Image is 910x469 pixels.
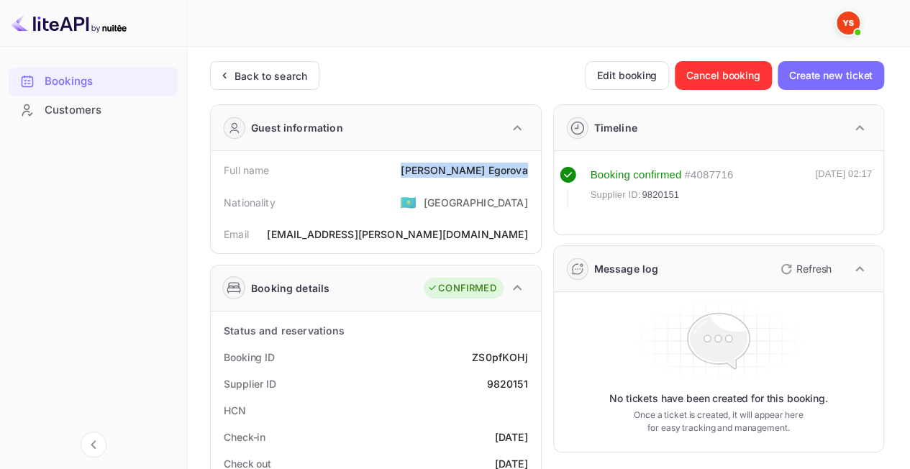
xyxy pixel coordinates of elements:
[224,350,275,365] div: Booking ID
[9,96,178,123] a: Customers
[224,323,345,338] div: Status and reservations
[400,189,417,215] span: United States
[9,68,178,94] a: Bookings
[609,391,828,406] p: No tickets have been created for this booking.
[631,409,806,434] p: Once a ticket is created, it will appear here for easy tracking and management.
[251,281,329,296] div: Booking details
[424,195,528,210] div: [GEOGRAPHIC_DATA]
[224,403,246,418] div: HCN
[778,61,884,90] button: Create new ticket
[9,96,178,124] div: Customers
[251,120,343,135] div: Guest information
[267,227,527,242] div: [EMAIL_ADDRESS][PERSON_NAME][DOMAIN_NAME]
[224,195,276,210] div: Nationality
[486,376,527,391] div: 9820151
[684,167,733,183] div: # 4087716
[224,227,249,242] div: Email
[594,120,637,135] div: Timeline
[675,61,772,90] button: Cancel booking
[642,188,679,202] span: 9820151
[224,376,276,391] div: Supplier ID
[224,429,265,445] div: Check-in
[594,261,659,276] div: Message log
[235,68,307,83] div: Back to search
[472,350,527,365] div: ZS0pfKOHj
[796,261,832,276] p: Refresh
[585,61,669,90] button: Edit booking
[591,167,682,183] div: Booking confirmed
[45,73,170,90] div: Bookings
[81,432,106,457] button: Collapse navigation
[224,163,269,178] div: Full name
[12,12,127,35] img: LiteAPI logo
[772,258,837,281] button: Refresh
[837,12,860,35] img: Yandex Support
[815,167,872,209] div: [DATE] 02:17
[591,188,641,202] span: Supplier ID:
[9,68,178,96] div: Bookings
[401,163,527,178] div: [PERSON_NAME] Egorova
[45,102,170,119] div: Customers
[495,429,528,445] div: [DATE]
[427,281,496,296] div: CONFIRMED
